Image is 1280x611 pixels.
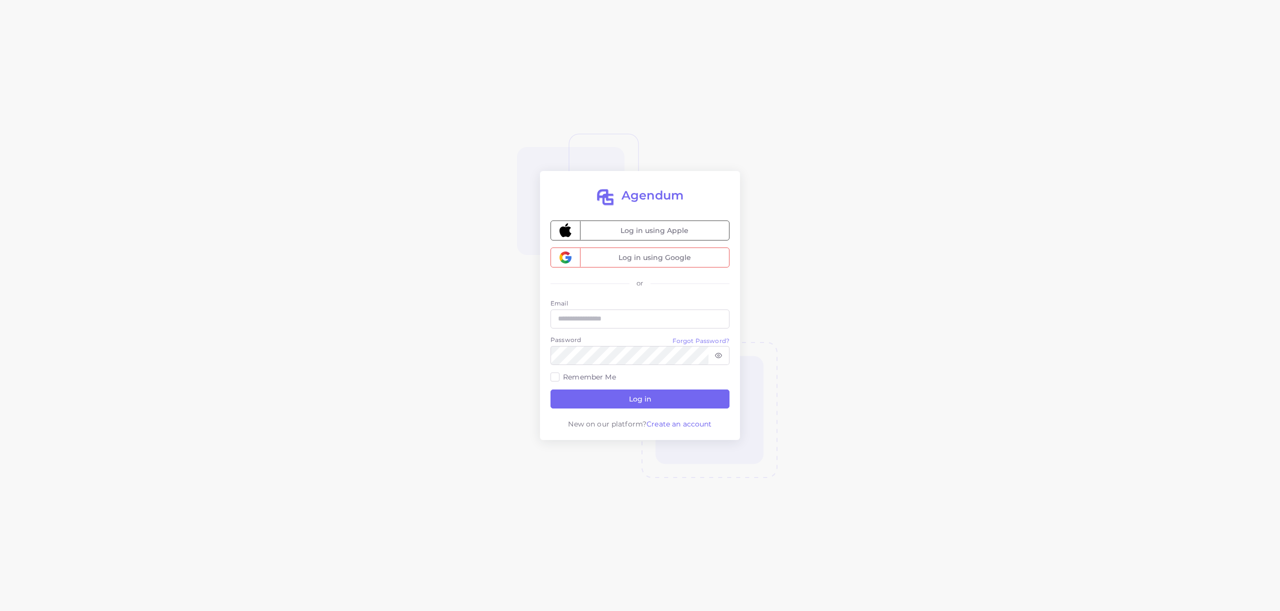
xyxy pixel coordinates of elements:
div: or [629,278,650,288]
label: Password [550,335,581,344]
button: Log in using Apple [550,220,729,240]
a: Agendum [550,188,729,206]
h2: Agendum [621,188,683,203]
label: Remember Me [563,372,616,382]
label: Email [550,299,729,307]
button: Log in using Google [550,247,729,267]
a: Forgot Password? [672,335,729,346]
span: Log in using Apple [580,221,729,240]
button: Log in [550,389,729,408]
span: Log in using Google [580,248,729,267]
small: Forgot Password? [672,337,729,344]
span: New on our platform? [568,419,646,428]
a: Create an account [646,419,711,428]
